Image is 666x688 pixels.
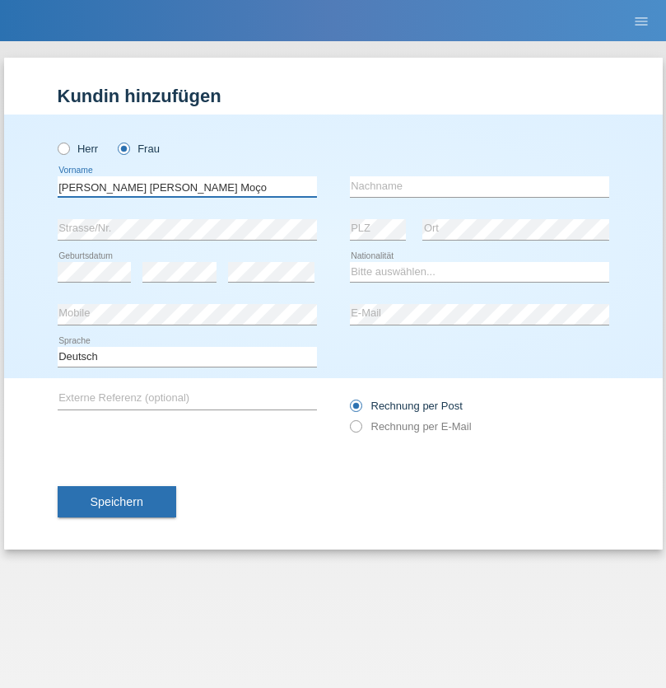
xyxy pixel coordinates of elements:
[350,400,463,412] label: Rechnung per Post
[118,143,128,153] input: Frau
[118,143,160,155] label: Frau
[91,495,143,508] span: Speichern
[58,143,68,153] input: Herr
[350,400,361,420] input: Rechnung per Post
[350,420,472,433] label: Rechnung per E-Mail
[58,86,609,106] h1: Kundin hinzufügen
[58,486,176,517] button: Speichern
[350,420,361,441] input: Rechnung per E-Mail
[633,13,650,30] i: menu
[625,16,658,26] a: menu
[58,143,99,155] label: Herr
